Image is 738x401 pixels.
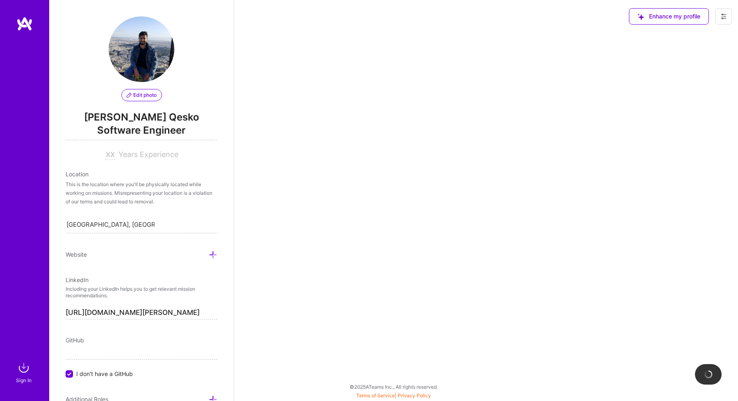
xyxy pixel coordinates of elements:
[638,14,644,20] i: icon SuggestedTeams
[16,376,32,385] div: Sign In
[127,91,157,99] span: Edit photo
[105,150,115,160] input: XX
[66,180,217,206] div: This is the location where you'll be physically located while working on missions. Misrepresentin...
[109,16,174,82] img: User Avatar
[49,376,738,397] div: © 2025 ATeams Inc., All rights reserved.
[16,360,32,376] img: sign in
[629,8,709,25] button: Enhance my profile
[356,392,431,399] span: |
[66,286,217,300] p: Including your LinkedIn helps you to get relevant mission recommendations.
[121,89,162,101] button: Edit photo
[66,276,89,283] span: LinkedIn
[638,12,700,21] span: Enhance my profile
[76,369,133,378] span: I don't have a GitHub
[17,360,32,385] a: sign inSign In
[127,93,132,98] i: icon PencilPurple
[704,369,713,379] img: loading
[66,111,217,123] span: [PERSON_NAME] Qesko
[66,251,87,258] span: Website
[16,16,33,31] img: logo
[118,150,178,159] span: Years Experience
[398,392,431,399] a: Privacy Policy
[66,337,84,344] span: GitHub
[66,123,217,140] span: Software Engineer
[66,170,217,178] div: Location
[356,392,395,399] a: Terms of Service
